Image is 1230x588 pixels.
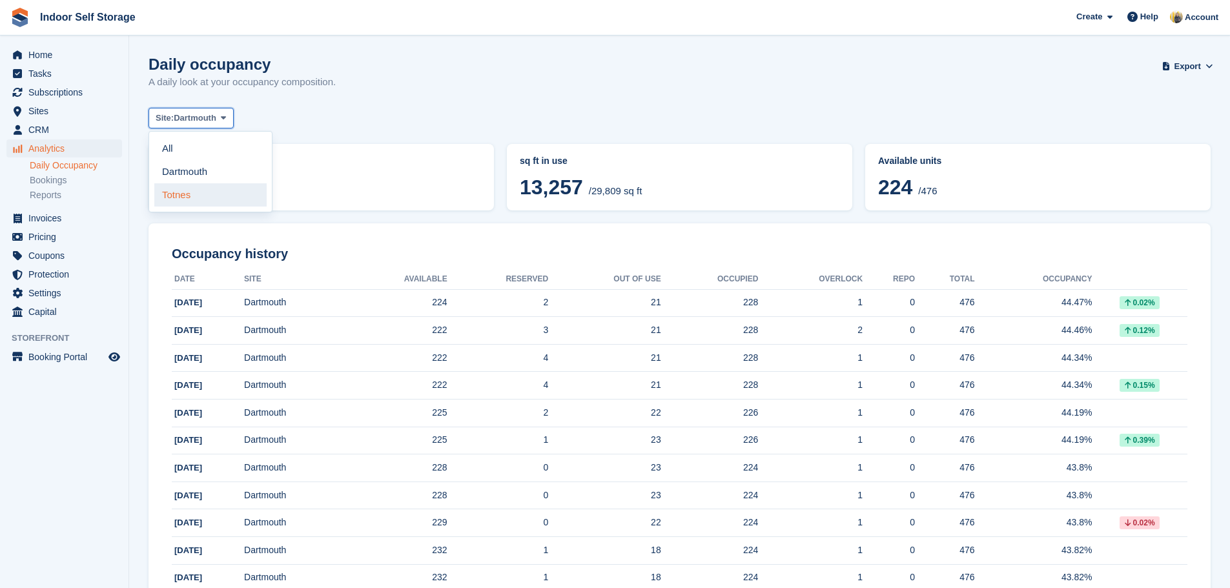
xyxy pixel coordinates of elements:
div: 228 [661,351,759,365]
div: 0 [863,543,915,557]
td: 1 [447,427,549,454]
td: 476 [915,427,975,454]
span: /476 [918,185,937,196]
span: Settings [28,284,106,302]
th: Available [345,269,447,290]
a: Dartmouth [154,160,267,183]
td: 476 [915,482,975,509]
div: 0 [863,489,915,502]
a: menu [6,46,122,64]
span: Booking Portal [28,348,106,366]
span: [DATE] [174,545,202,555]
span: sq ft in use [520,156,568,166]
td: 44.46% [975,317,1092,345]
span: [DATE] [174,435,202,445]
div: 1 [758,489,863,502]
div: 0 [863,461,915,474]
td: 476 [915,289,975,317]
td: 44.47% [975,289,1092,317]
td: 23 [548,454,661,482]
td: 3 [447,317,549,345]
div: 0 [863,351,915,365]
button: Site: Dartmouth [149,108,234,129]
div: 228 [661,378,759,392]
td: 43.8% [975,509,1092,537]
td: 43.8% [975,454,1092,482]
span: Subscriptions [28,83,106,101]
span: Help [1140,10,1158,23]
td: 476 [915,454,975,482]
div: 0 [863,571,915,584]
a: menu [6,102,122,120]
div: 1 [758,351,863,365]
td: 476 [915,509,975,537]
div: 1 [758,406,863,420]
a: menu [6,247,122,265]
td: 43.8% [975,482,1092,509]
th: Repo [863,269,915,290]
div: 1 [758,378,863,392]
div: 1 [758,433,863,447]
div: 0 [863,296,915,309]
span: Storefront [12,332,128,345]
div: 224 [661,516,759,529]
td: 44.19% [975,400,1092,427]
td: 21 [548,289,661,317]
a: menu [6,348,122,366]
a: menu [6,303,122,321]
td: 22 [548,400,661,427]
td: 476 [915,344,975,372]
td: Dartmouth [244,372,344,400]
abbr: Current percentage of units occupied or overlocked [878,154,1198,168]
td: Dartmouth [244,454,344,482]
a: Bookings [30,174,122,187]
span: Capital [28,303,106,321]
th: Total [915,269,975,290]
a: Daily Occupancy [30,159,122,172]
div: 0.12% [1120,324,1160,337]
div: 2 [758,323,863,337]
div: 0.02% [1120,516,1160,529]
th: Site [244,269,344,290]
td: Dartmouth [244,289,344,317]
div: 226 [661,406,759,420]
a: Reports [30,189,122,201]
span: [DATE] [174,298,202,307]
td: 476 [915,400,975,427]
div: 1 [758,461,863,474]
td: 23 [548,427,661,454]
span: [DATE] [174,463,202,472]
span: Analytics [28,139,106,157]
td: Dartmouth [244,400,344,427]
a: menu [6,83,122,101]
div: 1 [758,543,863,557]
th: Occupied [661,269,759,290]
a: menu [6,284,122,302]
div: 0 [863,378,915,392]
td: 222 [345,317,447,345]
td: 44.34% [975,372,1092,400]
td: 0 [447,454,549,482]
a: menu [6,121,122,139]
h1: Daily occupancy [149,56,336,73]
abbr: Current percentage of sq ft occupied [161,154,481,168]
td: 222 [345,344,447,372]
span: [DATE] [174,491,202,500]
p: A daily look at your occupancy composition. [149,75,336,90]
a: menu [6,228,122,246]
div: 0.02% [1120,296,1160,309]
td: 229 [345,509,447,537]
td: 43.82% [975,537,1092,565]
a: menu [6,209,122,227]
div: 224 [661,461,759,474]
td: 228 [345,454,447,482]
div: 228 [661,296,759,309]
div: 0 [863,323,915,337]
td: 476 [915,317,975,345]
a: menu [6,65,122,83]
span: Tasks [28,65,106,83]
span: 224 [878,176,912,199]
th: Out of Use [548,269,661,290]
td: Dartmouth [244,427,344,454]
td: 21 [548,344,661,372]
